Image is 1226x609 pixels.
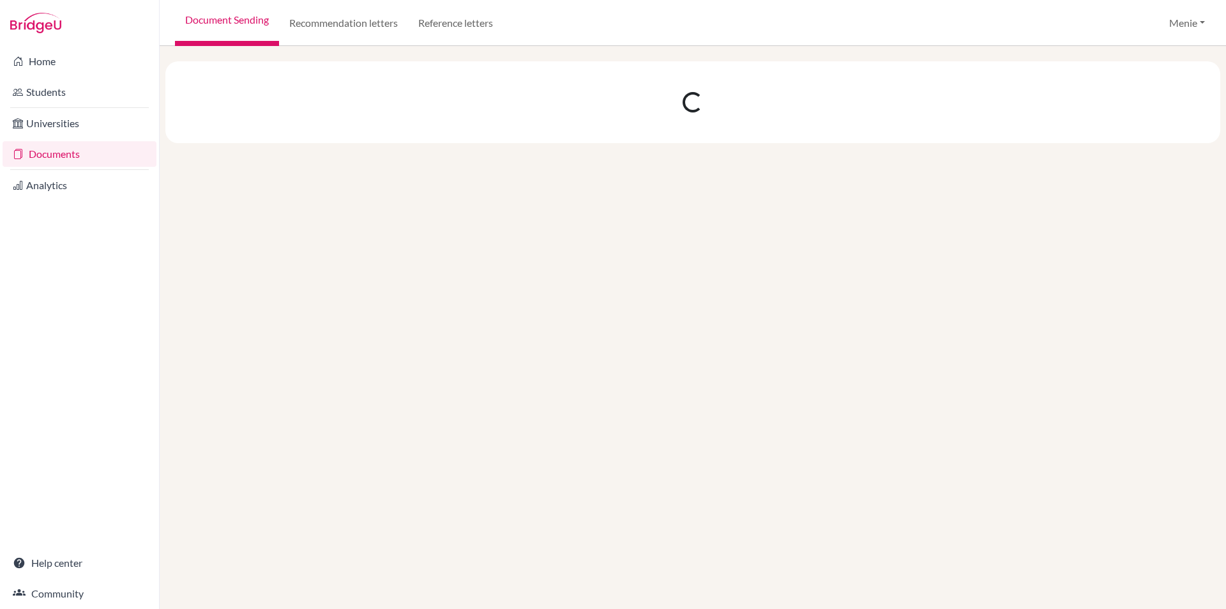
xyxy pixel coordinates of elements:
[10,13,61,33] img: Bridge-U
[3,173,156,198] a: Analytics
[3,49,156,74] a: Home
[3,111,156,136] a: Universities
[3,550,156,576] a: Help center
[1163,11,1211,35] button: Menie
[3,581,156,606] a: Community
[3,141,156,167] a: Documents
[3,79,156,105] a: Students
